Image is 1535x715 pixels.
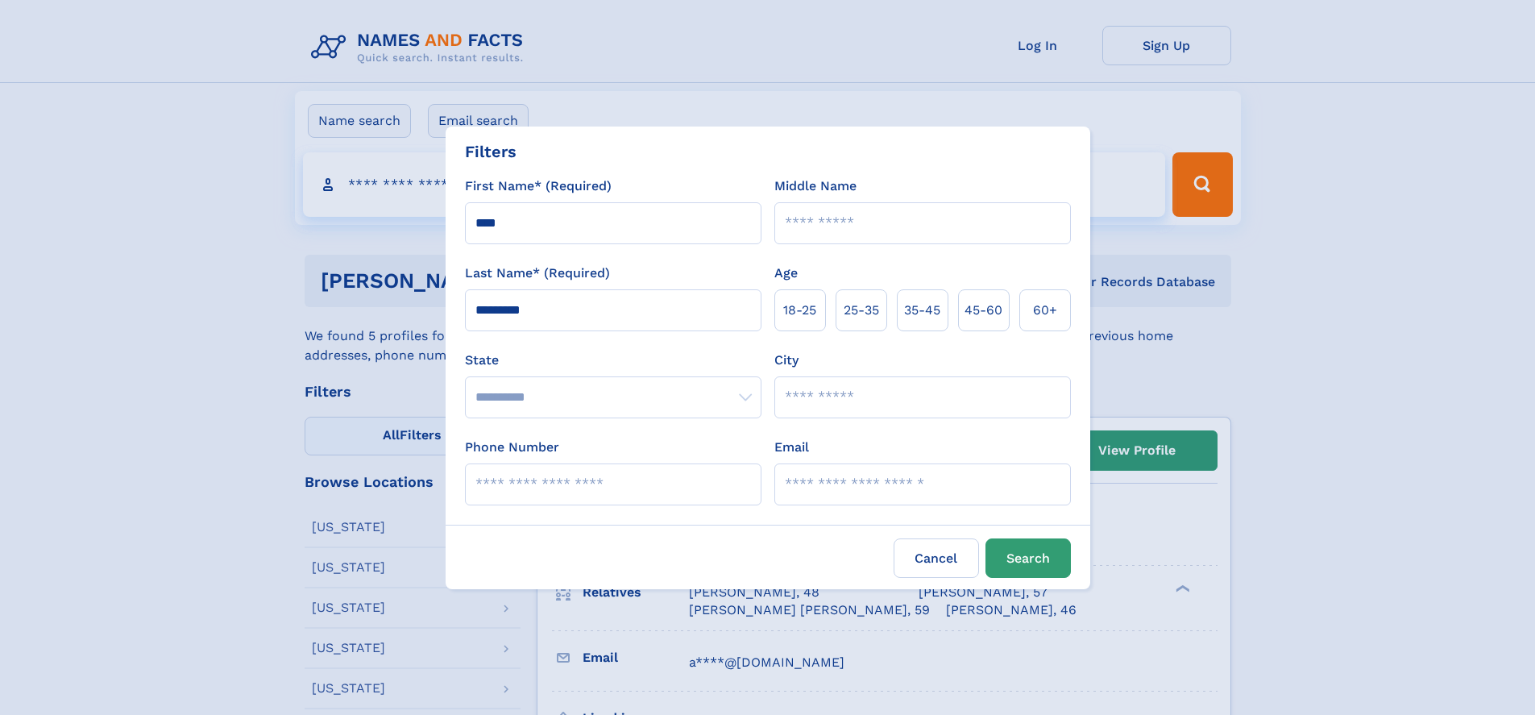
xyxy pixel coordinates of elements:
span: 18‑25 [783,301,816,320]
label: Email [774,438,809,457]
label: Phone Number [465,438,559,457]
span: 35‑45 [904,301,940,320]
div: Filters [465,139,517,164]
label: Cancel [894,538,979,578]
label: State [465,351,761,370]
span: 25‑35 [844,301,879,320]
label: Age [774,264,798,283]
label: First Name* (Required) [465,177,612,196]
label: Middle Name [774,177,857,196]
label: Last Name* (Required) [465,264,610,283]
span: 60+ [1033,301,1057,320]
label: City [774,351,799,370]
span: 45‑60 [965,301,1002,320]
button: Search [985,538,1071,578]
